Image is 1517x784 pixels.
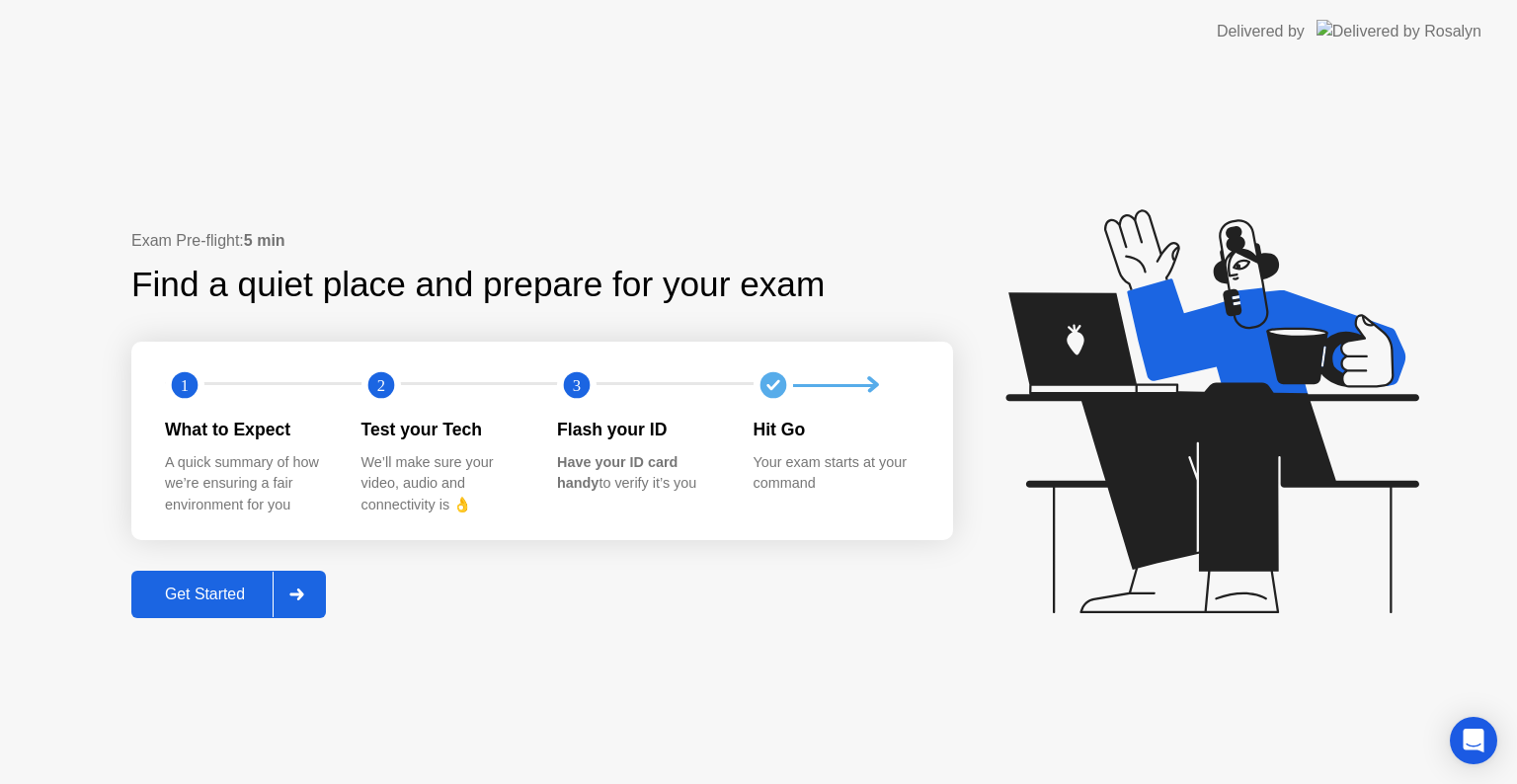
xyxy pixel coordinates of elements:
text: 2 [376,376,384,395]
div: A quick summary of how we’re ensuring a fair environment for you [165,452,330,516]
div: Open Intercom Messenger [1450,717,1497,764]
img: Delivered by Rosalyn [1317,20,1481,42]
b: Have your ID card handy [557,454,678,492]
b: 5 min [244,232,285,249]
div: Test your Tech [361,417,526,442]
div: Exam Pre-flight: [131,229,953,253]
div: Hit Go [754,417,918,442]
div: What to Expect [165,417,330,442]
div: Get Started [137,586,273,603]
text: 3 [573,376,581,395]
div: Delivered by [1217,20,1305,43]
div: We’ll make sure your video, audio and connectivity is 👌 [361,452,526,516]
div: Flash your ID [557,417,722,442]
button: Get Started [131,571,326,618]
text: 1 [181,376,189,395]
div: to verify it’s you [557,452,722,495]
div: Your exam starts at your command [754,452,918,495]
div: Find a quiet place and prepare for your exam [131,259,828,311]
